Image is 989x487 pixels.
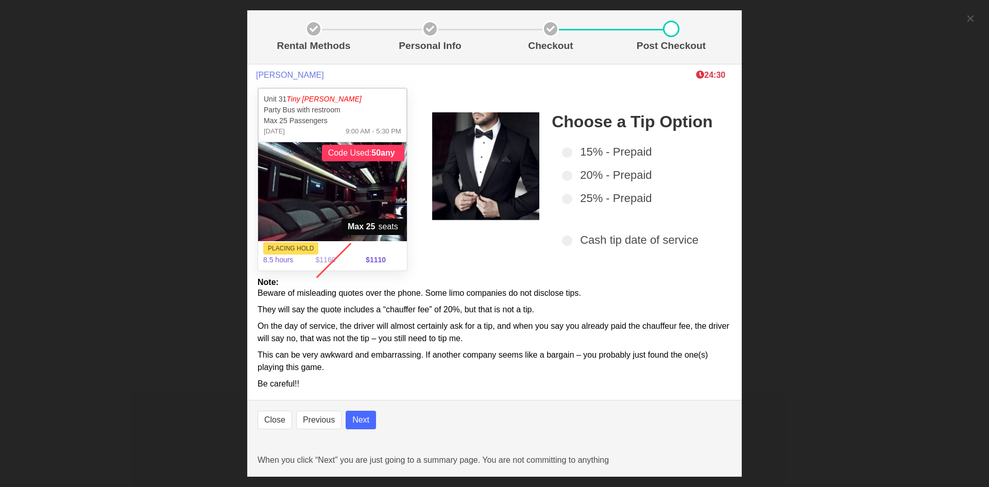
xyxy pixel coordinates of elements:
button: Next [346,411,376,429]
p: Personal Info [374,39,486,54]
strong: Max 25 [348,221,375,233]
span: The clock is ticking ⁠— this timer shows how long we'll hold this limo during checkout. If time r... [696,71,725,79]
span: seats [342,219,404,235]
h2: Note: [258,277,731,287]
h2: Choose a Tip Option [552,112,719,131]
p: When you click “Next” you are just going to a summary page. You are not committing to anything [258,454,731,466]
span: Code Used: [322,145,404,161]
p: On the day of service, the driver will almost certainly ask for a tip, and when you say you alrea... [258,320,731,345]
span: [DATE] [264,126,285,137]
span: Tiny [PERSON_NAME] [286,95,361,103]
img: sidebar-img1.png [432,112,540,220]
button: Previous [296,411,342,429]
p: Post Checkout [615,39,727,54]
p: Be careful!! [258,378,731,390]
span: [PERSON_NAME] [256,70,324,80]
label: 20% - Prepaid [562,166,719,183]
p: Beware of misleading quotes over the phone. Some limo companies do not disclose tips. [258,287,731,299]
p: Rental Methods [262,39,366,54]
p: This can be very awkward and embarrassing. If another company seems like a bargain – you probably... [258,349,731,374]
span: 9:00 AM - 5:30 PM [346,126,401,137]
label: 25% - Prepaid [562,190,719,207]
p: Checkout [494,39,607,54]
button: Close [258,411,292,429]
p: They will say the quote includes a “chauffer fee” of 20%, but that is not a tip. [258,304,731,316]
span: 8.5 hours [257,248,305,272]
strong: 50any [371,147,395,159]
label: Cash tip date of service [562,231,719,248]
p: Unit 31 [264,94,401,105]
b: 24:30 [696,71,725,79]
span: $1160 [310,248,358,272]
img: 31%2002.jpg [258,142,407,241]
p: Max 25 Passengers [264,115,401,126]
label: 15% - Prepaid [562,143,719,160]
p: Party Bus with restroom [264,105,401,115]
